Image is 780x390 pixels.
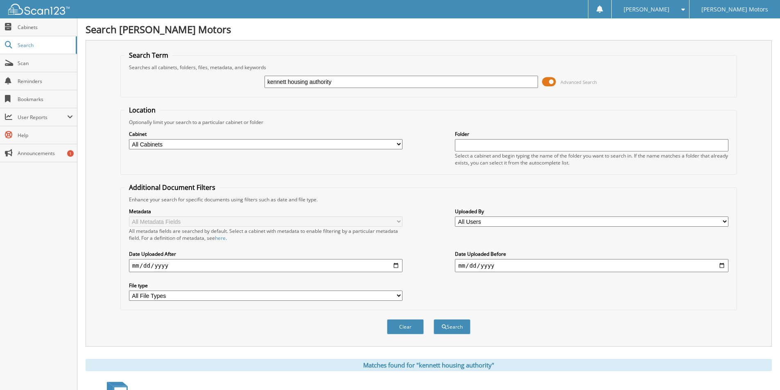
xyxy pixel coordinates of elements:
[129,250,402,257] label: Date Uploaded After
[18,78,73,85] span: Reminders
[624,7,669,12] span: [PERSON_NAME]
[129,259,402,272] input: start
[18,132,73,139] span: Help
[129,131,402,138] label: Cabinet
[8,4,70,15] img: scan123-logo-white.svg
[125,51,172,60] legend: Search Term
[18,24,73,31] span: Cabinets
[125,196,733,203] div: Enhance your search for specific documents using filters such as date and file type.
[67,150,74,157] div: 1
[701,7,768,12] span: [PERSON_NAME] Motors
[86,23,772,36] h1: Search [PERSON_NAME] Motors
[455,250,728,257] label: Date Uploaded Before
[129,282,402,289] label: File type
[125,119,733,126] div: Optionally limit your search to a particular cabinet or folder
[86,359,772,371] div: Matches found for "kennett housing authority"
[455,208,728,215] label: Uploaded By
[125,106,160,115] legend: Location
[18,150,73,157] span: Announcements
[434,319,470,334] button: Search
[561,79,597,85] span: Advanced Search
[387,319,424,334] button: Clear
[18,96,73,103] span: Bookmarks
[129,208,402,215] label: Metadata
[125,183,219,192] legend: Additional Document Filters
[18,42,72,49] span: Search
[129,228,402,241] div: All metadata fields are searched by default. Select a cabinet with metadata to enable filtering b...
[125,64,733,71] div: Searches all cabinets, folders, files, metadata, and keywords
[455,131,728,138] label: Folder
[215,234,226,241] a: here
[455,152,728,166] div: Select a cabinet and begin typing the name of the folder you want to search in. If the name match...
[455,259,728,272] input: end
[18,60,73,67] span: Scan
[18,114,67,121] span: User Reports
